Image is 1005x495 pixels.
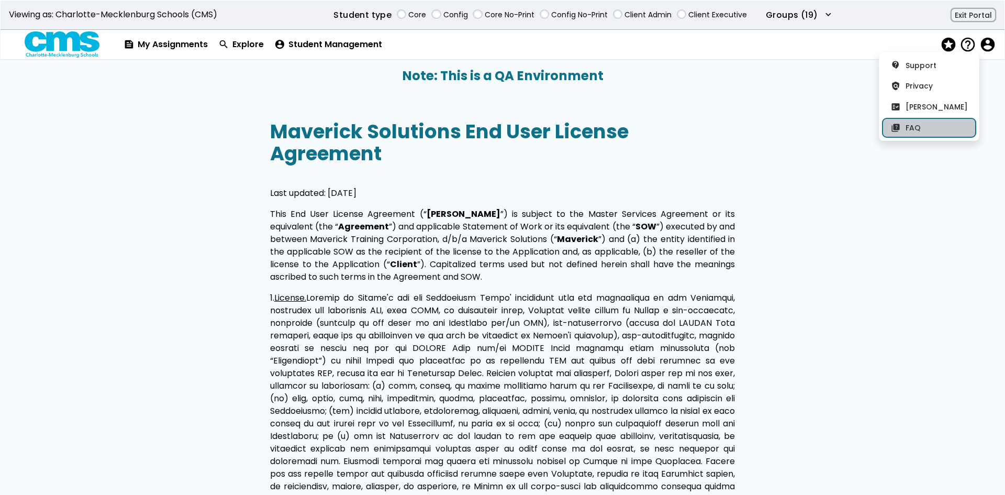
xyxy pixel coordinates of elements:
a: account_circleStudent Management [269,30,387,59]
span: account [979,37,994,52]
b: Agreement [338,221,389,233]
a: Explore [213,30,269,59]
label: Student type [333,9,392,21]
span: contact_support [891,61,900,69]
label: Groups (19) [766,9,818,21]
p: Last updated: [DATE] [270,187,735,200]
span: stars [940,37,955,52]
span: feed [124,40,135,50]
h1: Maverick Solutions End User License Agreement [270,120,735,165]
label: Client Executive [688,9,747,20]
h3: Note: This is a QA Environment [1,69,1004,83]
button: policyPrivacy [883,76,976,95]
button: Account [979,37,994,52]
a: contact_supportSupport [883,56,976,75]
nav: Navigation Links [118,30,999,59]
span: policy [891,82,900,90]
p: This End User License Agreement (“ ”) is subject to the Master Services Agreement or its equivale... [270,208,735,283]
img: Logo [25,31,100,58]
b: Client [390,258,417,270]
button: Help [959,37,979,52]
span: search [218,40,229,50]
button: quizFAQ [883,118,976,137]
u: License. [274,292,306,304]
span: quiz [891,124,900,132]
button: Groups (19)expand_more [766,9,834,21]
span: account_circle [274,40,285,50]
span: help [959,37,974,52]
label: Config [443,9,468,20]
span: expand_more [823,10,834,20]
button: fact_check[PERSON_NAME] [883,97,976,116]
button: Exit Portal [951,8,996,23]
b: [PERSON_NAME] [427,208,500,220]
label: Core No-Print [485,9,534,20]
label: Client Admin [624,9,672,20]
a: My Assignments [118,30,213,59]
button: stars [940,34,960,56]
b: Maverick [557,233,598,245]
label: Config No-Print [551,9,608,20]
span: Viewing as: Charlotte-Mecklenburg Schools (CMS) [9,10,217,19]
label: Core [408,9,426,20]
span: fact_check [891,103,900,111]
b: SOW [635,221,656,233]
